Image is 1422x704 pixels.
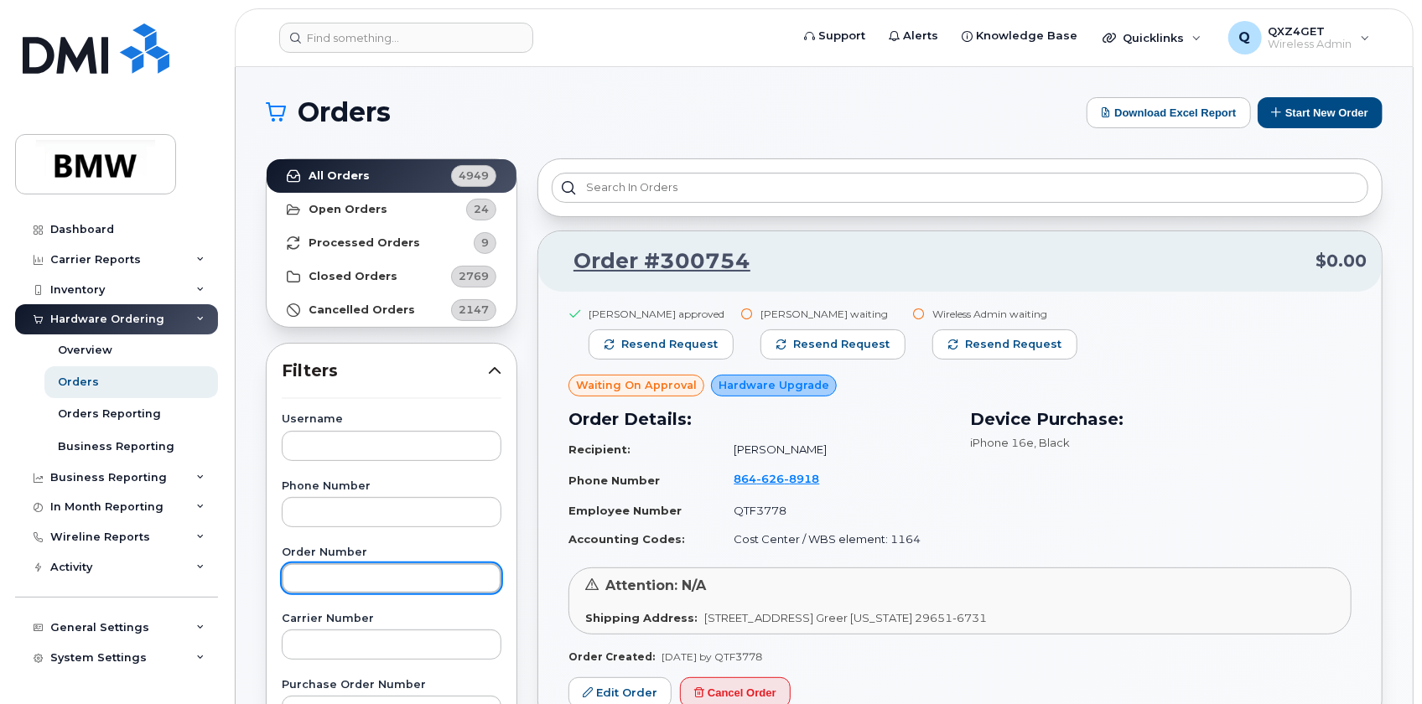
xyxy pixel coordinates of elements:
span: iPhone 16e [970,436,1034,449]
a: Order #300754 [553,246,750,277]
span: Waiting On Approval [576,377,697,393]
label: Purchase Order Number [282,680,501,691]
h3: Device Purchase: [970,406,1352,432]
h3: Order Details: [568,406,950,432]
span: , Black [1034,436,1070,449]
span: [STREET_ADDRESS] Greer [US_STATE] 29651-6731 [704,611,987,624]
a: 8646268918 [734,472,839,485]
input: Search in orders [552,173,1368,203]
td: Cost Center / WBS element: 1164 [719,525,950,554]
span: Attention: N/A [605,577,706,593]
td: [PERSON_NAME] [719,435,950,464]
span: 2769 [459,268,489,284]
iframe: Messenger Launcher [1349,631,1409,691]
label: Order Number [282,547,501,558]
span: 864 [734,472,819,485]
span: Hardware Upgrade [719,377,829,393]
span: $0.00 [1316,249,1367,273]
span: 2147 [459,302,489,318]
strong: Accounting Codes: [568,532,685,546]
strong: Phone Number [568,474,660,487]
td: QTF3778 [719,496,950,525]
strong: Recipient: [568,443,631,456]
strong: Shipping Address: [585,611,698,624]
span: Filters [282,359,488,383]
strong: All Orders [309,169,370,183]
a: Closed Orders2769 [267,260,516,293]
label: Carrier Number [282,613,501,624]
span: 8918 [784,472,819,485]
a: All Orders4949 [267,159,516,193]
strong: Open Orders [309,203,387,216]
span: [DATE] by QTF3778 [662,650,762,663]
span: Resend request [621,337,718,352]
button: Resend request [932,329,1077,360]
a: Open Orders24 [267,193,516,226]
strong: Closed Orders [309,270,397,283]
label: Username [282,414,501,425]
button: Download Excel Report [1087,97,1251,128]
div: Wireless Admin waiting [932,307,1077,321]
strong: Processed Orders [309,236,420,250]
span: Resend request [965,337,1061,352]
span: 24 [474,201,489,217]
a: Processed Orders9 [267,226,516,260]
div: [PERSON_NAME] approved [589,307,734,321]
span: 4949 [459,168,489,184]
span: 9 [481,235,489,251]
a: Cancelled Orders2147 [267,293,516,327]
button: Resend request [760,329,906,360]
strong: Order Created: [568,650,655,663]
label: Phone Number [282,481,501,492]
div: [PERSON_NAME] waiting [760,307,906,321]
button: Resend request [589,329,734,360]
span: Resend request [793,337,890,352]
span: 626 [756,472,784,485]
span: Orders [298,100,391,125]
strong: Cancelled Orders [309,303,415,317]
button: Start New Order [1258,97,1383,128]
strong: Employee Number [568,504,682,517]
